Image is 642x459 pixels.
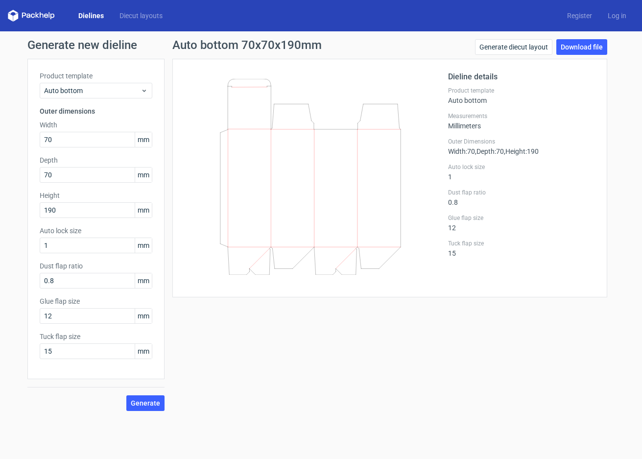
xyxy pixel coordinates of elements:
[44,86,141,96] span: Auto bottom
[448,87,595,95] label: Product template
[448,189,595,196] label: Dust flap ratio
[448,112,595,120] label: Measurements
[135,203,152,217] span: mm
[135,344,152,359] span: mm
[27,39,615,51] h1: Generate new dieline
[448,214,595,222] label: Glue flap size
[556,39,607,55] a: Download file
[504,147,539,155] span: , Height : 190
[448,147,475,155] span: Width : 70
[131,400,160,407] span: Generate
[71,11,112,21] a: Dielines
[40,261,152,271] label: Dust flap ratio
[40,226,152,236] label: Auto lock size
[40,106,152,116] h3: Outer dimensions
[475,147,504,155] span: , Depth : 70
[172,39,322,51] h1: Auto bottom 70x70x190mm
[475,39,552,55] a: Generate diecut layout
[448,240,595,247] label: Tuck flap size
[135,273,152,288] span: mm
[126,395,165,411] button: Generate
[448,112,595,130] div: Millimeters
[559,11,600,21] a: Register
[135,309,152,323] span: mm
[40,120,152,130] label: Width
[448,214,595,232] div: 12
[448,71,595,83] h2: Dieline details
[40,155,152,165] label: Depth
[448,87,595,104] div: Auto bottom
[40,296,152,306] label: Glue flap size
[40,71,152,81] label: Product template
[448,189,595,206] div: 0.8
[135,132,152,147] span: mm
[448,240,595,257] div: 15
[448,163,595,181] div: 1
[135,168,152,182] span: mm
[448,138,595,145] label: Outer Dimensions
[135,238,152,253] span: mm
[600,11,634,21] a: Log in
[40,191,152,200] label: Height
[112,11,170,21] a: Diecut layouts
[40,332,152,341] label: Tuck flap size
[448,163,595,171] label: Auto lock size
